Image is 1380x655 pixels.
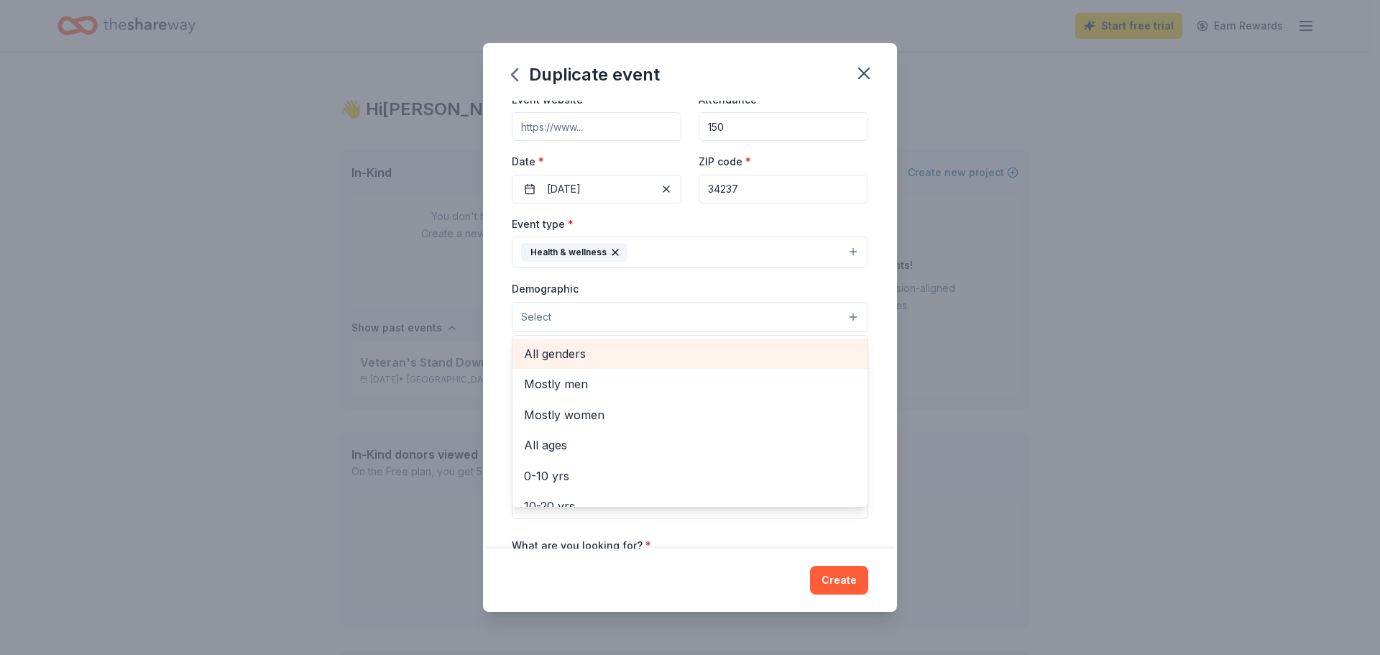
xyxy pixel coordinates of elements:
[512,335,868,508] div: Select
[524,467,856,485] span: 0-10 yrs
[524,436,856,454] span: All ages
[521,308,551,326] span: Select
[524,375,856,393] span: Mostly men
[524,497,856,516] span: 10-20 yrs
[524,344,856,363] span: All genders
[524,406,856,424] span: Mostly women
[512,302,868,332] button: Select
